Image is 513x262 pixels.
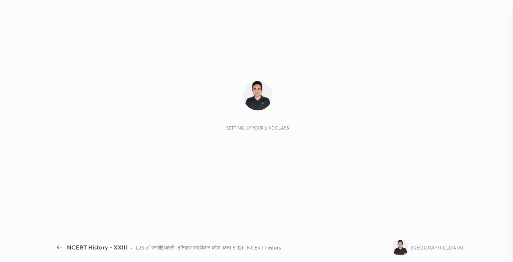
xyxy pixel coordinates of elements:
[130,244,133,251] div: •
[67,243,127,252] div: NCERT History - XXIII
[136,244,281,251] div: L23 of एनसीईआरटी- इतिहास फाउंडेशन कोर्स (कक्षा 6-12)- NCERT History
[226,125,289,131] div: Setting up your live class
[243,81,272,110] img: 09a1bb633dd249f2a2c8cf568a24d1b1.jpg
[411,244,463,251] div: [GEOGRAPHIC_DATA]
[393,240,408,255] img: 09a1bb633dd249f2a2c8cf568a24d1b1.jpg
